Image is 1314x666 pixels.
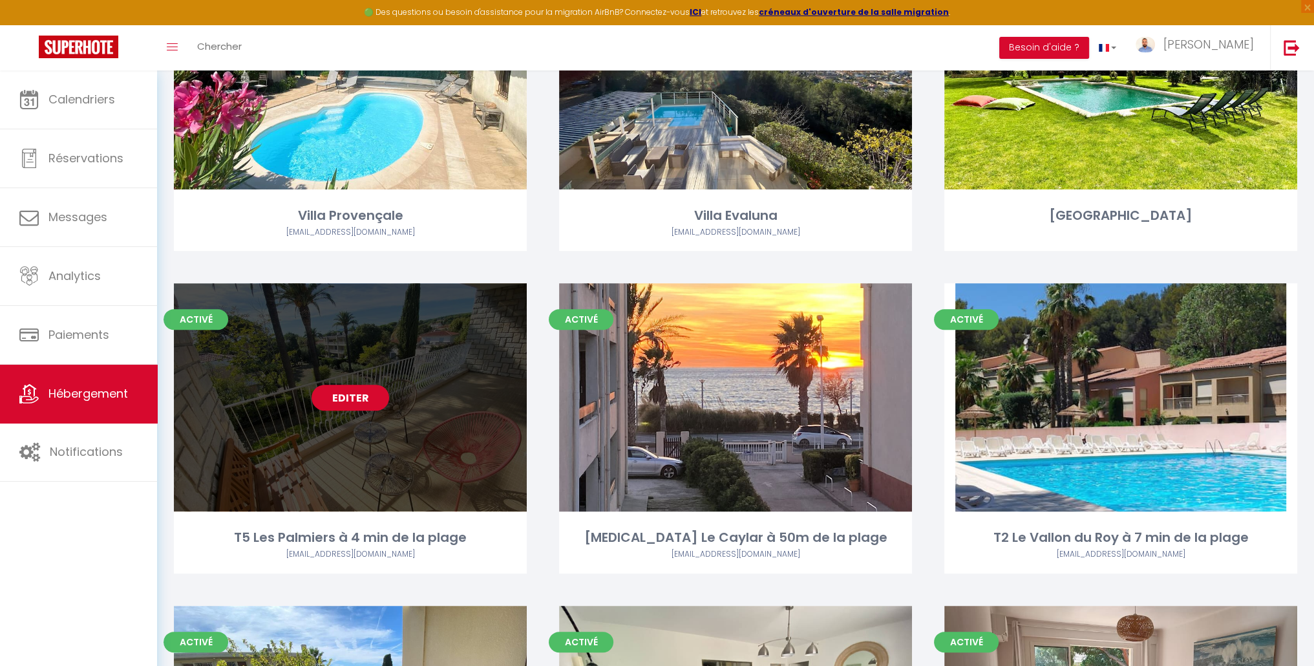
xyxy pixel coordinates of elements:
div: Airbnb [559,548,912,561]
div: Villa Evaluna [559,206,912,226]
a: ICI [690,6,701,17]
a: créneaux d'ouverture de la salle migration [759,6,949,17]
a: ... [PERSON_NAME] [1126,25,1270,70]
a: Editer [312,385,389,411]
span: Réservations [48,150,123,166]
span: Activé [549,632,613,652]
span: Activé [934,309,999,330]
span: Hébergement [48,385,128,402]
span: Activé [164,632,228,652]
img: logout [1284,39,1300,56]
div: Airbnb [559,226,912,239]
span: Activé [934,632,999,652]
span: Activé [164,309,228,330]
span: Messages [48,209,107,225]
div: [MEDICAL_DATA] Le Caylar à 50m de la plage [559,528,912,548]
div: [GEOGRAPHIC_DATA] [944,206,1297,226]
a: Chercher [187,25,251,70]
button: Ouvrir le widget de chat LiveChat [10,5,49,44]
span: Calendriers [48,91,115,107]
span: Activé [549,309,613,330]
div: Airbnb [174,548,527,561]
span: Analytics [48,268,101,284]
span: Chercher [197,39,242,53]
span: [PERSON_NAME] [1163,36,1254,52]
div: Airbnb [174,226,527,239]
img: ... [1136,37,1155,52]
div: T2 Le Vallon du Roy à 7 min de la plage [944,528,1297,548]
span: Paiements [48,327,109,343]
div: Villa Provençale [174,206,527,226]
div: T5 Les Palmiers à 4 min de la plage [174,528,527,548]
button: Besoin d'aide ? [999,37,1089,59]
div: Airbnb [944,548,1297,561]
span: Notifications [50,444,123,460]
img: Super Booking [39,36,118,58]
